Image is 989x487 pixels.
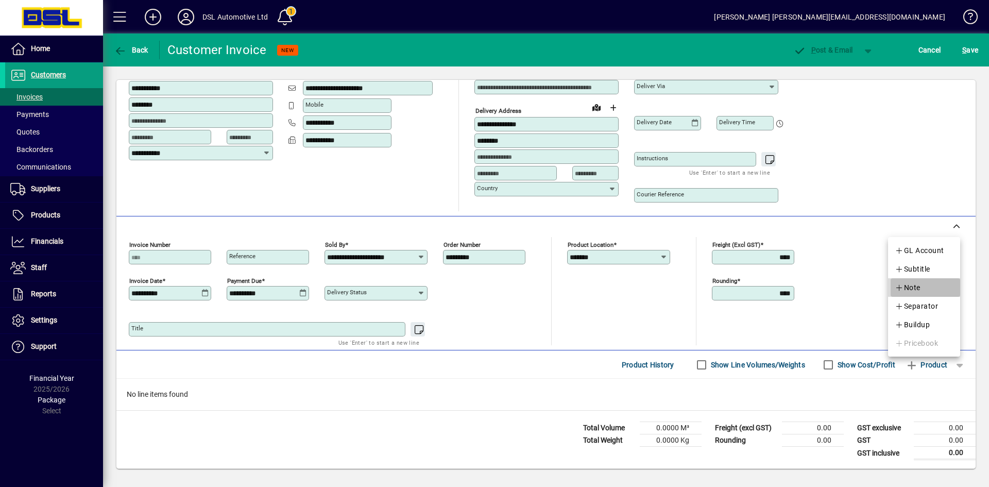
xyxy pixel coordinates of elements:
span: Note [895,281,920,294]
span: GL Account [895,244,944,257]
span: Pricebook [895,337,938,349]
span: Separator [895,300,938,312]
button: Separator [888,297,960,315]
button: Pricebook [888,334,960,352]
button: Buildup [888,315,960,334]
button: Subtitle [888,260,960,278]
span: Buildup [895,318,930,331]
button: Note [888,278,960,297]
span: Subtitle [895,263,930,275]
button: GL Account [888,241,960,260]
